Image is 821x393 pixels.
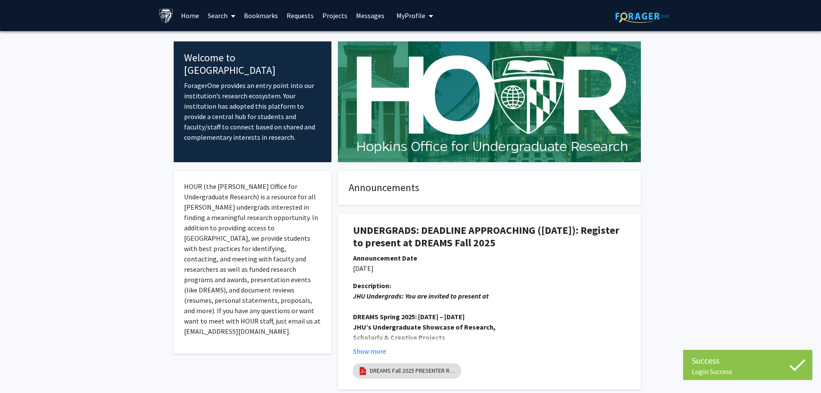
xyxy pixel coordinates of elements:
[184,181,322,336] p: HOUR (the [PERSON_NAME] Office for Undergraduate Research) is a resource for all [PERSON_NAME] un...
[353,292,489,300] em: JHU Undergrads: You are invited to present at
[240,0,282,31] a: Bookmarks
[358,366,368,376] img: pdf_icon.png
[353,263,626,274] p: [DATE]
[353,346,386,356] button: Show more
[203,0,240,31] a: Search
[318,0,352,31] a: Projects
[6,354,37,387] iframe: Chat
[159,8,174,23] img: Johns Hopkins University Logo
[338,41,641,162] img: Cover Image
[353,253,626,263] div: Announcement Date
[692,354,804,367] div: Success
[353,224,626,249] h1: UNDERGRADS: DEADLINE APPROACHING ([DATE]): Register to present at DREAMS Fall 2025
[177,0,203,31] a: Home
[353,323,496,331] strong: JHU’s Undergraduate Showcase of Research,
[184,52,322,77] h4: Welcome to [GEOGRAPHIC_DATA]
[396,11,425,20] span: My Profile
[282,0,318,31] a: Requests
[353,333,445,342] strong: Scholarly & Creative Projects
[352,0,389,31] a: Messages
[353,312,465,321] strong: DREAMS Spring 2025: [DATE] – [DATE]
[692,367,804,376] div: Login Success
[370,366,456,375] a: DREAMS Fall 2025 PRESENTER Registration
[184,80,322,142] p: ForagerOne provides an entry point into our institution’s research ecosystem. Your institution ha...
[615,9,669,23] img: ForagerOne Logo
[349,182,630,194] h4: Announcements
[353,280,626,291] div: Description:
